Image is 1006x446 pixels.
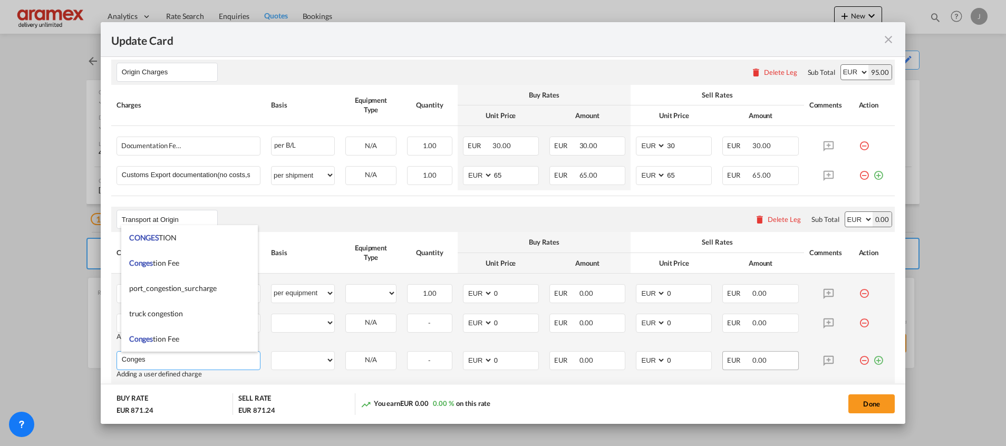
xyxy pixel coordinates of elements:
[808,67,835,77] div: Sub Total
[493,352,538,367] input: 0
[117,352,260,367] md-input-container: Conges
[346,167,396,183] div: N/A
[345,95,396,114] div: Equipment Type
[752,356,767,364] span: 0.00
[129,233,159,242] span: CONGES
[873,212,892,227] div: 0.00
[129,334,153,343] span: Conges
[463,237,625,247] div: Buy Rates
[666,314,711,330] input: 0
[117,285,260,300] md-input-container: Empty Container Pickup and Delivery Charge
[117,393,148,405] div: BUY RATE
[579,171,598,179] span: 65.00
[407,248,452,257] div: Quantity
[859,137,869,147] md-icon: icon-minus-circle-outline red-400-fg
[579,356,594,364] span: 0.00
[751,68,797,76] button: Delete Leg
[631,105,717,126] th: Unit Price
[554,141,578,150] span: EUR
[117,405,156,415] div: EUR 871.24
[271,100,335,110] div: Basis
[727,356,751,364] span: EUR
[129,334,179,343] span: Congestion Fee
[717,253,804,274] th: Amount
[727,141,751,150] span: EUR
[271,248,335,257] div: Basis
[428,356,431,364] span: -
[365,141,377,150] span: N/A
[666,352,711,367] input: 0
[458,105,544,126] th: Unit Price
[122,167,260,182] input: Charge Name
[493,167,538,182] input: 65
[848,394,895,413] button: Done
[468,141,491,150] span: EUR
[727,318,751,327] span: EUR
[117,248,260,257] div: Charges
[463,90,625,100] div: Buy Rates
[804,232,854,273] th: Comments
[111,33,882,46] div: Update Card
[666,167,711,182] input: 65
[493,314,538,330] input: 0
[117,314,260,330] md-input-container: Delta
[407,100,452,110] div: Quantity
[458,253,544,274] th: Unit Price
[666,285,711,300] input: 0
[423,171,437,179] span: 1.00
[121,137,222,150] div: Documentation Fee Origin
[271,137,335,156] div: per B/L
[400,399,429,408] span: EUR 0.00
[727,171,751,179] span: EUR
[238,393,271,405] div: SELL RATE
[636,237,798,247] div: Sell Rates
[345,243,396,262] div: Equipment Type
[754,215,801,224] button: Delete Leg
[859,351,869,362] md-icon: icon-minus-circle-outline red-400-fg
[859,314,869,324] md-icon: icon-minus-circle-outline red-400-fg
[554,318,578,327] span: EUR
[554,171,578,179] span: EUR
[272,285,334,302] select: per equipment
[873,166,884,177] md-icon: icon-plus-circle-outline green-400-fg
[346,314,396,331] div: N/A
[423,141,437,150] span: 1.00
[636,90,798,100] div: Sell Rates
[272,167,334,183] select: per shipment
[117,167,260,182] md-input-container: Customs Export documentation(no costs,suggested sell)
[117,333,260,341] div: Adding a user defined charge
[129,258,179,267] span: Congestion Fee
[854,85,895,126] th: Action
[579,318,594,327] span: 0.00
[361,399,371,410] md-icon: icon-trending-up
[579,289,594,297] span: 0.00
[544,105,631,126] th: Amount
[811,215,839,224] div: Sub Total
[129,309,183,318] span: truck congestion
[554,356,578,364] span: EUR
[346,352,396,368] div: N/A
[129,258,153,267] span: Conges
[117,100,260,110] div: Charges
[859,166,869,177] md-icon: icon-minus-circle-outline red-400-fg
[717,105,804,126] th: Amount
[129,233,177,242] span: CONGESTION
[804,85,854,126] th: Comments
[754,214,765,225] md-icon: icon-delete
[752,289,767,297] span: 0.00
[764,68,797,76] div: Delete Leg
[579,141,598,150] span: 30.00
[873,351,884,362] md-icon: icon-plus-circle-outline green-400-fg
[492,141,511,150] span: 30.00
[768,215,801,224] div: Delete Leg
[493,285,538,300] input: 0
[129,284,217,293] span: port_congestion_surcharge
[423,289,437,297] span: 1.00
[554,289,578,297] span: EUR
[882,33,895,46] md-icon: icon-close fg-AAA8AD m-0 pointer
[433,399,453,408] span: 0.00 %
[428,318,431,327] span: -
[122,352,260,367] input: Charge Name
[859,284,869,295] md-icon: icon-minus-circle-outline red-400-fg
[727,289,751,297] span: EUR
